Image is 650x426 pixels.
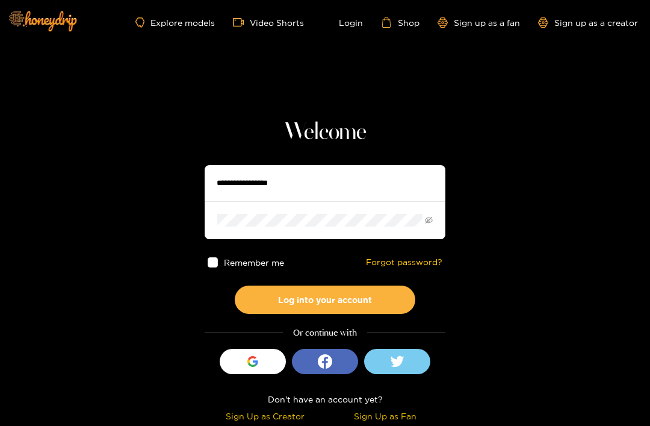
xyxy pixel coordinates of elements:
[322,17,363,28] a: Login
[425,216,433,224] span: eye-invisible
[235,286,415,314] button: Log into your account
[438,17,520,28] a: Sign up as a fan
[224,258,284,267] span: Remember me
[208,409,322,423] div: Sign Up as Creator
[233,17,304,28] a: Video Shorts
[233,17,250,28] span: video-camera
[135,17,215,28] a: Explore models
[205,326,445,340] div: Or continue with
[538,17,638,28] a: Sign up as a creator
[328,409,442,423] div: Sign Up as Fan
[381,17,419,28] a: Shop
[205,392,445,406] div: Don't have an account yet?
[205,118,445,147] h1: Welcome
[366,257,442,268] a: Forgot password?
